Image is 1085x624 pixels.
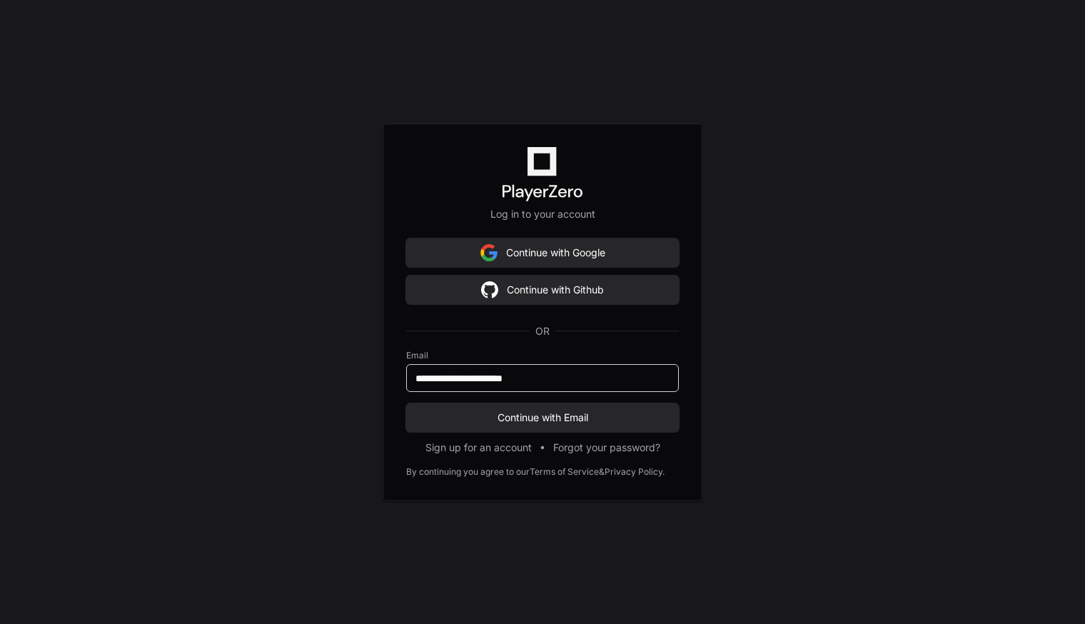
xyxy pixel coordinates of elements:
span: OR [530,324,555,338]
p: Log in to your account [406,207,679,221]
button: Continue with Github [406,276,679,304]
button: Continue with Google [406,238,679,267]
button: Continue with Email [406,403,679,432]
img: Sign in with google [480,238,498,267]
a: Terms of Service [530,466,599,478]
button: Forgot your password? [553,441,660,455]
div: & [599,466,605,478]
img: Sign in with google [481,276,498,304]
label: Email [406,350,679,361]
span: Continue with Email [406,411,679,425]
a: Privacy Policy. [605,466,665,478]
div: By continuing you agree to our [406,466,530,478]
button: Sign up for an account [425,441,532,455]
